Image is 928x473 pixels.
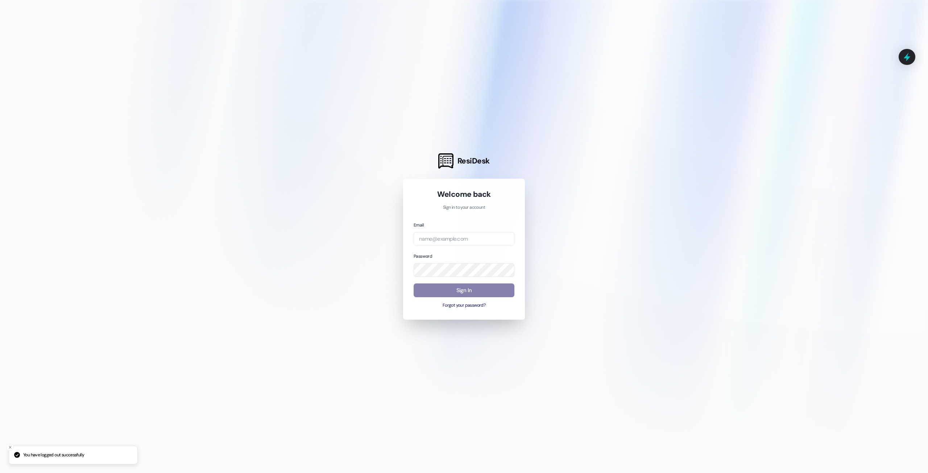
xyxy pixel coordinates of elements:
[7,444,14,451] button: Close toast
[414,204,514,211] p: Sign in to your account
[23,452,84,459] p: You have logged out successfully
[414,283,514,298] button: Sign In
[438,153,453,169] img: ResiDesk Logo
[457,156,490,166] span: ResiDesk
[414,253,432,259] label: Password
[414,189,514,199] h1: Welcome back
[414,222,424,228] label: Email
[414,302,514,309] button: Forgot your password?
[414,232,514,246] input: name@example.com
